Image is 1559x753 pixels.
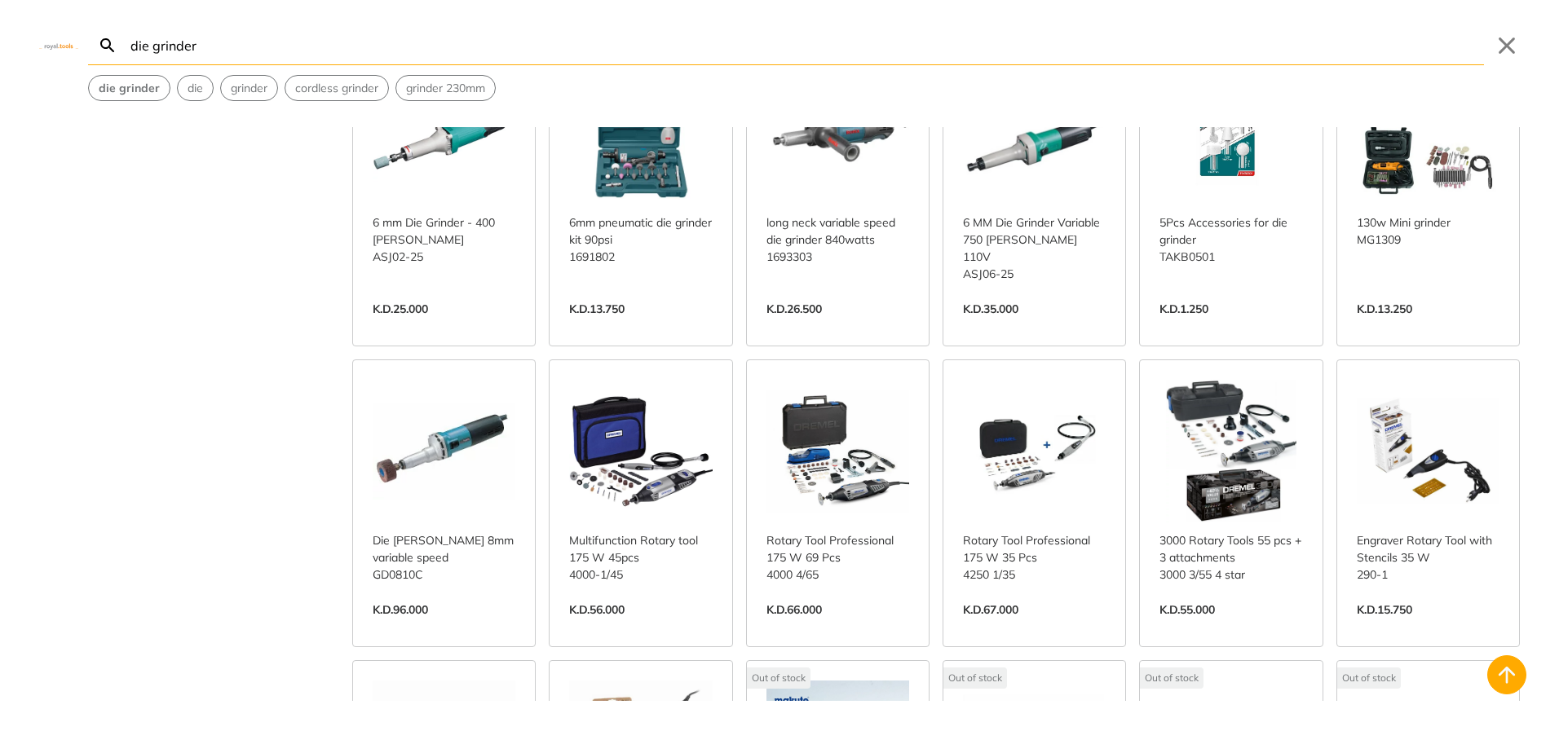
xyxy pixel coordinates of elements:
svg: Search [98,36,117,55]
svg: Back to top [1494,662,1520,688]
span: cordless grinder [295,80,378,97]
div: Out of stock [747,667,810,689]
img: Close [39,42,78,49]
div: Out of stock [943,667,1007,689]
div: Suggestion: grinder [220,75,278,101]
button: Select suggestion: die [178,76,213,100]
div: Suggestion: cordless grinder [285,75,389,101]
div: Suggestion: die grinder [88,75,170,101]
button: Select suggestion: grinder [221,76,277,100]
div: Suggestion: die [177,75,214,101]
span: grinder 230mm [406,80,485,97]
div: Suggestion: grinder 230mm [395,75,496,101]
button: Select suggestion: grinder 230mm [396,76,495,100]
button: Back to top [1487,655,1526,694]
div: Out of stock [1337,667,1401,689]
button: Close [1494,33,1520,59]
input: Search… [127,26,1484,64]
div: Out of stock [1140,667,1203,689]
span: die [188,80,203,97]
strong: die grinder [99,81,160,95]
span: grinder [231,80,267,97]
button: Select suggestion: die grinder [89,76,170,100]
button: Select suggestion: cordless grinder [285,76,388,100]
